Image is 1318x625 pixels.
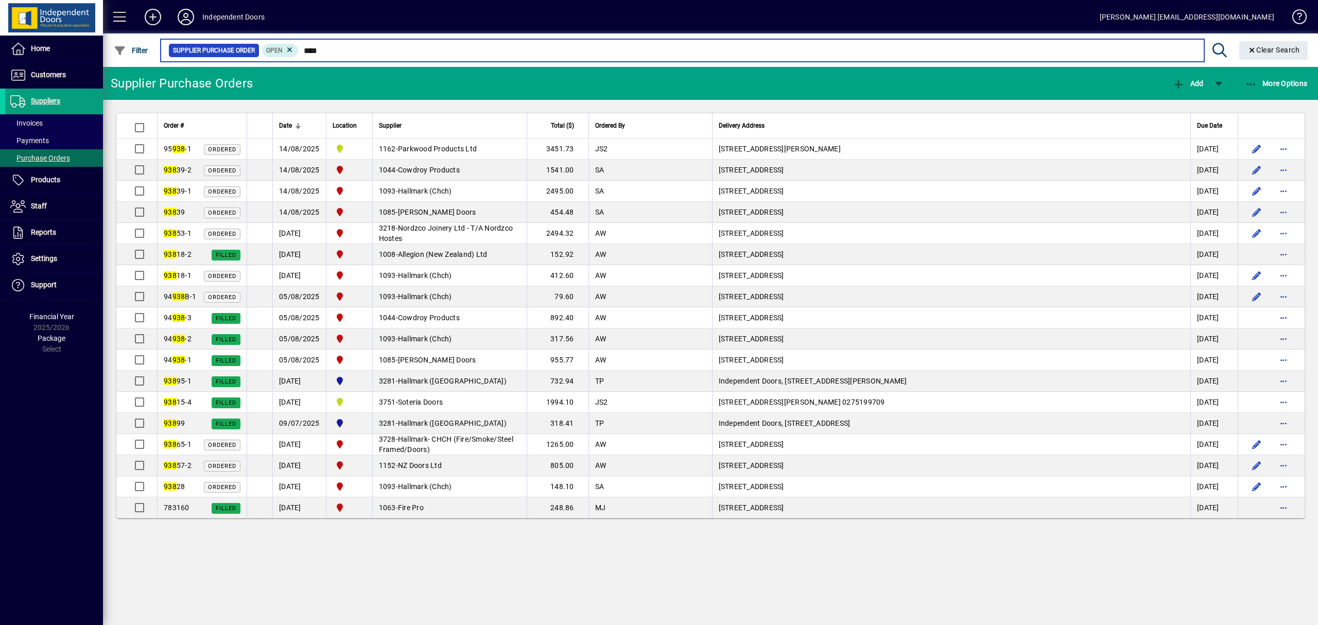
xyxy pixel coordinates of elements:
[333,354,366,366] span: Christchurch
[5,194,103,219] a: Staff
[333,269,366,282] span: Christchurch
[712,307,1190,328] td: [STREET_ADDRESS]
[333,248,366,261] span: Christchurch
[333,206,366,218] span: Christchurch
[333,120,366,131] div: Location
[164,440,177,448] em: 938
[595,377,604,385] span: TP
[379,377,396,385] span: 3281
[272,223,326,244] td: [DATE]
[398,356,476,364] span: [PERSON_NAME] Doors
[1190,202,1238,223] td: [DATE]
[398,377,507,385] span: Hallmark ([GEOGRAPHIC_DATA])
[1245,79,1308,88] span: More Options
[398,166,460,174] span: Cowdroy Products
[1275,141,1292,157] button: More options
[1248,162,1265,178] button: Edit
[216,400,236,406] span: Filled
[216,378,236,385] span: Filled
[164,335,192,343] span: 94 -2
[719,120,765,131] span: Delivery Address
[379,166,396,174] span: 1044
[712,181,1190,202] td: [STREET_ADDRESS]
[272,307,326,328] td: 05/08/2025
[164,377,192,385] span: 95-1
[31,254,57,263] span: Settings
[1190,307,1238,328] td: [DATE]
[1190,350,1238,371] td: [DATE]
[595,419,604,427] span: TP
[272,371,326,392] td: [DATE]
[379,224,396,232] span: 3218
[379,504,396,512] span: 1063
[272,497,326,518] td: [DATE]
[1275,436,1292,453] button: More options
[398,398,443,406] span: Soteria Doors
[172,356,185,364] em: 938
[164,314,192,322] span: 94 -3
[5,167,103,193] a: Products
[527,202,588,223] td: 454.48
[1190,265,1238,286] td: [DATE]
[712,202,1190,223] td: [STREET_ADDRESS]
[333,227,366,239] span: Christchurch
[712,434,1190,455] td: [STREET_ADDRESS]
[1275,457,1292,474] button: More options
[272,455,326,476] td: [DATE]
[372,371,527,392] td: -
[1190,223,1238,244] td: [DATE]
[372,413,527,434] td: -
[372,286,527,307] td: -
[5,114,103,132] a: Invoices
[527,497,588,518] td: 248.86
[272,202,326,223] td: 14/08/2025
[164,166,192,174] span: 39-2
[1190,286,1238,307] td: [DATE]
[10,154,70,162] span: Purchase Orders
[172,292,185,301] em: 938
[712,392,1190,413] td: [STREET_ADDRESS][PERSON_NAME] 0275199709
[272,350,326,371] td: 05/08/2025
[379,145,396,153] span: 1162
[527,328,588,350] td: 317.56
[1248,288,1265,305] button: Edit
[164,208,177,216] em: 938
[136,8,169,26] button: Add
[272,265,326,286] td: [DATE]
[595,504,606,512] span: MJ
[398,145,477,153] span: Parkwood Products Ltd
[595,120,625,131] span: Ordered By
[164,377,177,385] em: 938
[372,181,527,202] td: -
[712,328,1190,350] td: [STREET_ADDRESS]
[372,160,527,181] td: -
[712,223,1190,244] td: [STREET_ADDRESS]
[279,120,320,131] div: Date
[164,187,177,195] em: 938
[1275,394,1292,410] button: More options
[333,501,366,514] span: Christchurch
[372,392,527,413] td: -
[398,187,452,195] span: Hallmark (Chch)
[164,419,177,427] em: 938
[1275,352,1292,368] button: More options
[398,461,442,470] span: NZ Doors Ltd
[216,357,236,364] span: Filled
[527,138,588,160] td: 3451.73
[372,350,527,371] td: -
[208,210,236,216] span: Ordered
[533,120,583,131] div: Total ($)
[1275,288,1292,305] button: More options
[595,335,606,343] span: AW
[595,166,604,174] span: SA
[202,9,265,25] div: Independent Doors
[333,480,366,493] span: Christchurch
[272,181,326,202] td: 14/08/2025
[164,120,240,131] div: Order #
[1190,371,1238,392] td: [DATE]
[1190,413,1238,434] td: [DATE]
[379,398,396,406] span: 3751
[379,435,396,443] span: 3728
[379,314,396,322] span: 1044
[1190,160,1238,181] td: [DATE]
